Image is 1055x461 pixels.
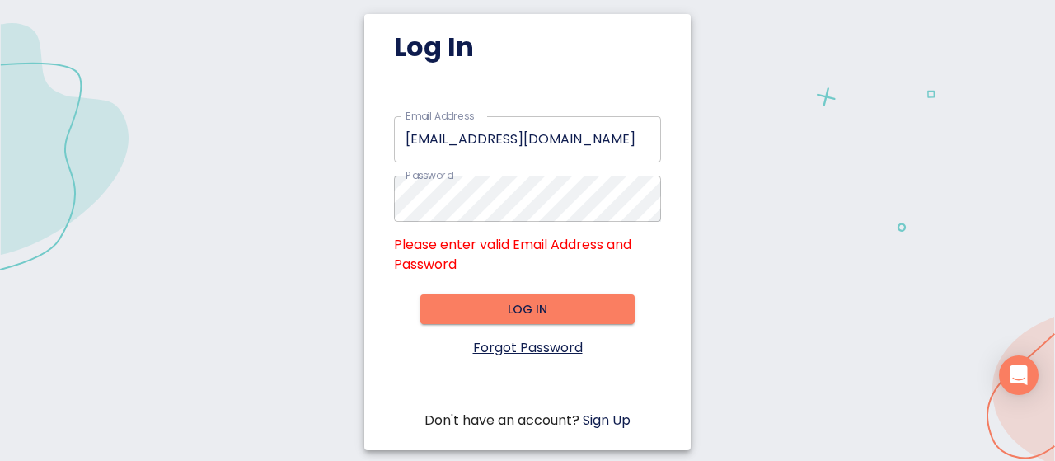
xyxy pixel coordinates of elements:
[420,294,635,325] button: Log in
[473,338,583,357] a: Forgot Password
[583,411,631,430] a: Sign Up
[999,355,1039,395] div: Open Intercom Messenger
[394,235,661,275] div: Please enter valid Email Address and Password
[394,411,661,430] p: Don't have an account?
[394,31,661,64] h4: Log In
[434,299,621,320] span: Log in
